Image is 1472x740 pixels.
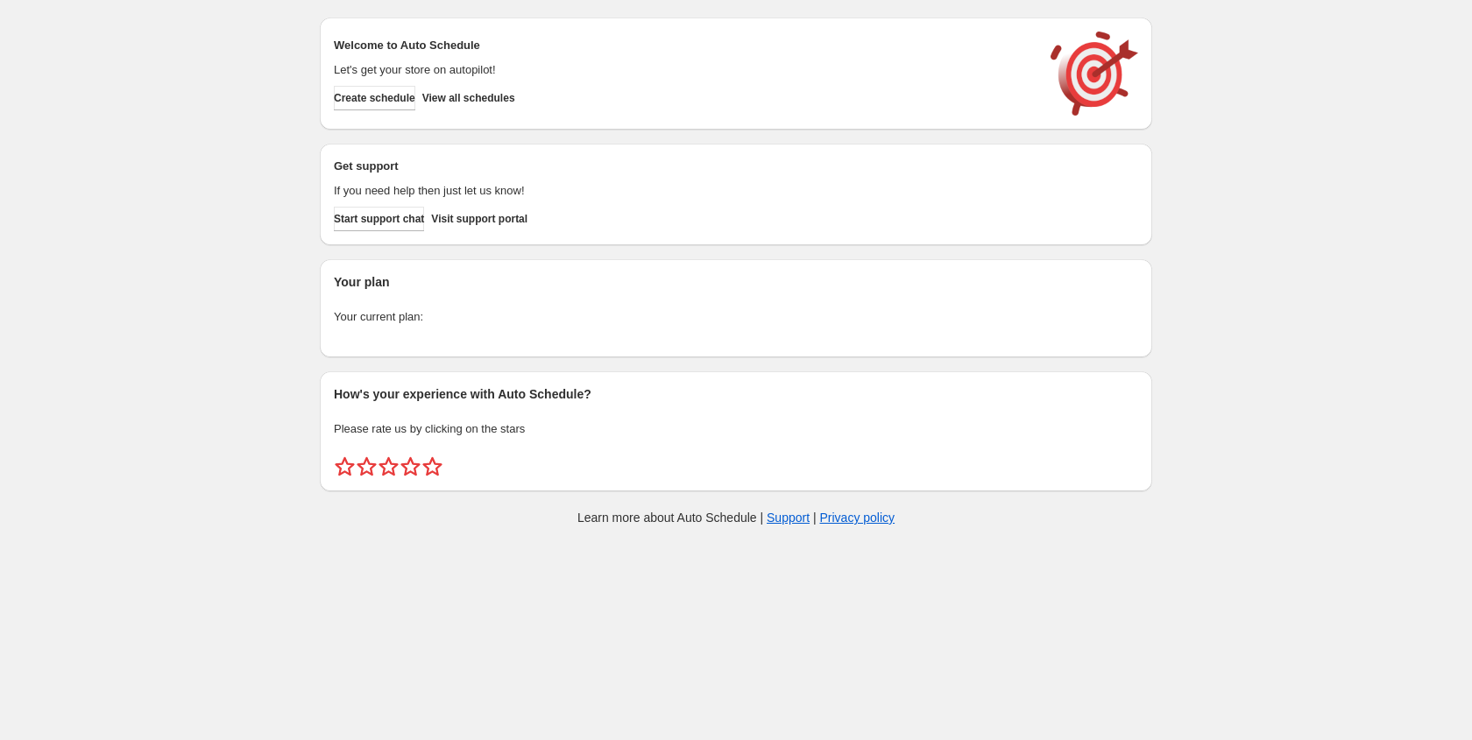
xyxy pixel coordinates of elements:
[334,273,1138,291] h2: Your plan
[334,158,1033,175] h2: Get support
[334,61,1033,79] p: Let's get your store on autopilot!
[767,511,810,525] a: Support
[334,385,1138,403] h2: How's your experience with Auto Schedule?
[334,37,1033,54] h2: Welcome to Auto Schedule
[334,91,415,105] span: Create schedule
[334,308,1138,326] p: Your current plan:
[577,509,895,526] p: Learn more about Auto Schedule | |
[334,86,415,110] button: Create schedule
[431,212,527,226] span: Visit support portal
[820,511,895,525] a: Privacy policy
[334,420,1138,438] p: Please rate us by clicking on the stars
[431,207,527,231] a: Visit support portal
[334,212,424,226] span: Start support chat
[334,207,424,231] a: Start support chat
[422,86,515,110] button: View all schedules
[334,182,1033,200] p: If you need help then just let us know!
[422,91,515,105] span: View all schedules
